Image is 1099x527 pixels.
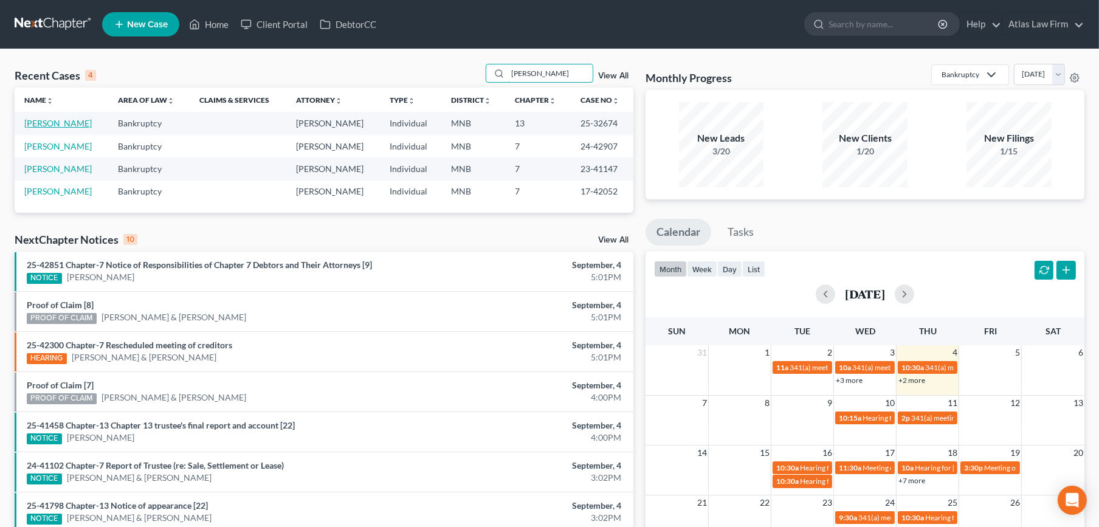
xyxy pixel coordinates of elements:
a: Typeunfold_more [390,95,415,105]
span: New Case [127,20,168,29]
i: unfold_more [335,97,342,105]
div: New Clients [822,131,908,145]
div: 5:01PM [432,311,622,323]
div: New Leads [679,131,764,145]
i: unfold_more [612,97,619,105]
span: 26 [1009,495,1021,510]
td: MNB [441,112,505,134]
a: [PERSON_NAME] & [PERSON_NAME] [72,351,216,363]
div: NOTICE [27,273,62,284]
span: 3:30p [964,463,983,472]
span: Wed [855,326,875,336]
span: 9:30a [839,513,857,522]
a: Calendar [646,219,711,246]
td: [PERSON_NAME] [286,112,380,134]
a: View All [598,236,629,244]
span: 11:30a [839,463,861,472]
button: day [717,261,742,277]
th: Claims & Services [190,88,286,112]
div: NextChapter Notices [15,232,137,247]
i: unfold_more [408,97,415,105]
div: New Filings [966,131,1052,145]
span: 16 [821,446,833,460]
div: Open Intercom Messenger [1058,486,1087,515]
i: unfold_more [549,97,556,105]
span: 13 [1072,396,1084,410]
td: 24-42907 [571,135,633,157]
a: +7 more [898,476,925,485]
button: list [742,261,765,277]
span: 341(a) meeting for [PERSON_NAME] & [PERSON_NAME] [858,513,1040,522]
td: Individual [380,112,441,134]
a: Home [183,13,235,35]
a: 25-41798 Chapter-13 Notice of appearance [22] [27,500,208,511]
td: [PERSON_NAME] [286,135,380,157]
a: Chapterunfold_more [515,95,556,105]
h3: Monthly Progress [646,71,732,85]
td: Bankruptcy [108,112,190,134]
span: 24 [884,495,896,510]
div: PROOF OF CLAIM [27,393,97,404]
a: Area of Lawunfold_more [118,95,174,105]
span: 10:30a [901,513,924,522]
div: Recent Cases [15,68,96,83]
a: [PERSON_NAME] [24,164,92,174]
a: [PERSON_NAME] & [PERSON_NAME] [67,472,212,484]
div: 10 [123,234,137,245]
div: NOTICE [27,433,62,444]
td: Individual [380,181,441,203]
a: [PERSON_NAME] & [PERSON_NAME] [67,512,212,524]
a: View All [598,72,629,80]
span: 19 [1009,446,1021,460]
div: HEARING [27,353,67,364]
a: Atlas Law Firm [1002,13,1084,35]
a: 25-41458 Chapter-13 Chapter 13 trustee's final report and account [22] [27,420,295,430]
span: 10:15a [839,413,861,422]
span: 20 [1072,446,1084,460]
td: 23-41147 [571,157,633,180]
a: 24-41102 Chapter-7 Report of Trustee (re: Sale, Settlement or Lease) [27,460,284,470]
span: 10a [839,363,851,372]
span: 6 [1077,345,1084,360]
span: 15 [759,446,771,460]
div: 5:01PM [432,351,622,363]
div: PROOF OF CLAIM [27,313,97,324]
div: NOTICE [27,514,62,525]
span: 7 [701,396,708,410]
td: Individual [380,135,441,157]
span: Fri [984,326,997,336]
a: DebtorCC [314,13,382,35]
a: +2 more [898,376,925,385]
span: 14 [696,446,708,460]
i: unfold_more [46,97,53,105]
div: September, 4 [432,299,622,311]
a: Districtunfold_more [451,95,491,105]
td: 7 [505,157,571,180]
span: 341(a) meeting for [PERSON_NAME] [790,363,907,372]
a: Nameunfold_more [24,95,53,105]
a: [PERSON_NAME] [24,141,92,151]
span: 11a [776,363,788,372]
a: Proof of Claim [7] [27,380,94,390]
a: [PERSON_NAME] [24,186,92,196]
i: unfold_more [484,97,491,105]
td: MNB [441,181,505,203]
input: Search by name... [829,13,940,35]
span: 17 [884,446,896,460]
span: Hearing for [PERSON_NAME] [800,477,895,486]
a: Case Nounfold_more [581,95,619,105]
div: September, 4 [432,339,622,351]
a: Help [960,13,1001,35]
span: 21 [696,495,708,510]
div: September, 4 [432,379,622,391]
span: Hearing for [PERSON_NAME] [915,463,1010,472]
div: 3:02PM [432,512,622,524]
span: Hearing for [PERSON_NAME] [863,413,957,422]
span: 10:30a [901,363,924,372]
a: [PERSON_NAME] & [PERSON_NAME] [102,311,246,323]
div: 4:00PM [432,432,622,444]
span: 8 [763,396,771,410]
span: 18 [946,446,959,460]
span: 3 [889,345,896,360]
span: 2 [826,345,833,360]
